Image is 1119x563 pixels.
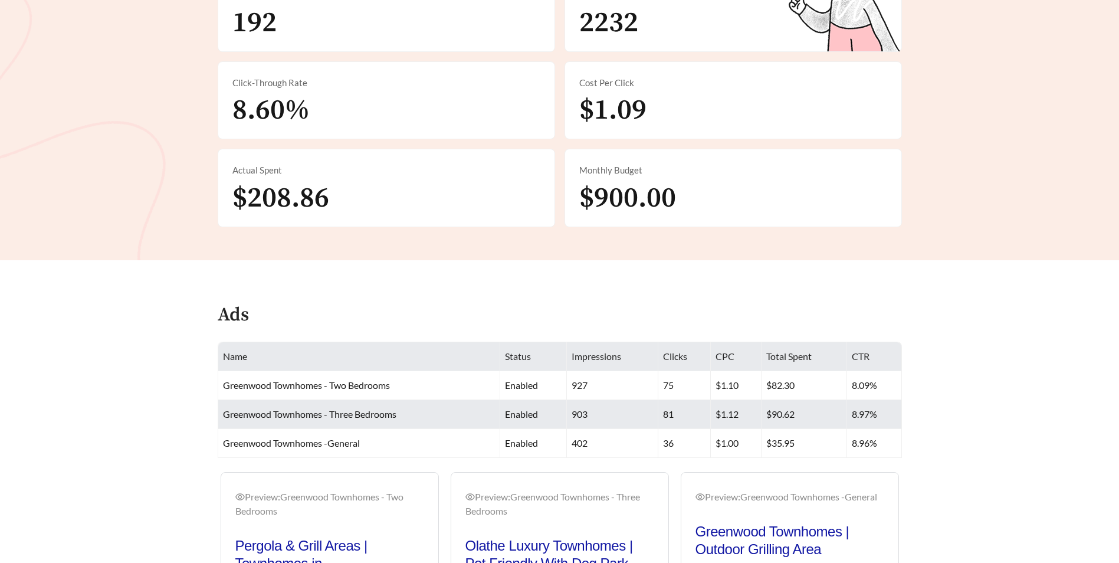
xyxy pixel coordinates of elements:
span: Greenwood Townhomes - Three Bedrooms [223,408,396,420]
th: Impressions [567,342,658,371]
span: Greenwood Townhomes - Two Bedrooms [223,379,390,391]
td: $1.10 [711,371,762,400]
span: CPC [716,351,734,362]
td: $1.12 [711,400,762,429]
span: Greenwood Townhomes -General [223,437,360,449]
h4: Ads [218,305,249,326]
td: $35.95 [762,429,847,458]
span: eye [695,492,705,502]
th: Clicks [658,342,711,371]
td: 81 [658,400,711,429]
span: $208.86 [232,181,329,216]
td: 36 [658,429,711,458]
span: enabled [505,379,538,391]
span: 192 [232,5,277,41]
div: Preview: Greenwood Townhomes - Three Bedrooms [465,490,654,518]
div: Monthly Budget [579,163,887,177]
th: Status [500,342,566,371]
h2: Greenwood Townhomes | Outdoor Grilling Area [695,523,884,558]
th: Name [218,342,501,371]
td: 8.96% [847,429,901,458]
th: Total Spent [762,342,847,371]
td: 927 [567,371,658,400]
td: 75 [658,371,711,400]
span: enabled [505,437,538,449]
div: Preview: Greenwood Townhomes -General [695,490,884,504]
span: $1.09 [579,93,647,128]
span: $900.00 [579,181,676,216]
span: eye [465,492,475,502]
td: 402 [567,429,658,458]
td: $90.62 [762,400,847,429]
div: Cost Per Click [579,76,887,90]
div: Click-Through Rate [232,76,540,90]
span: 2232 [579,5,638,41]
td: 903 [567,400,658,429]
span: 8.60% [232,93,310,128]
td: 8.97% [847,400,901,429]
td: 8.09% [847,371,901,400]
div: Actual Spent [232,163,540,177]
td: $82.30 [762,371,847,400]
span: CTR [852,351,869,362]
span: enabled [505,408,538,420]
td: $1.00 [711,429,762,458]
